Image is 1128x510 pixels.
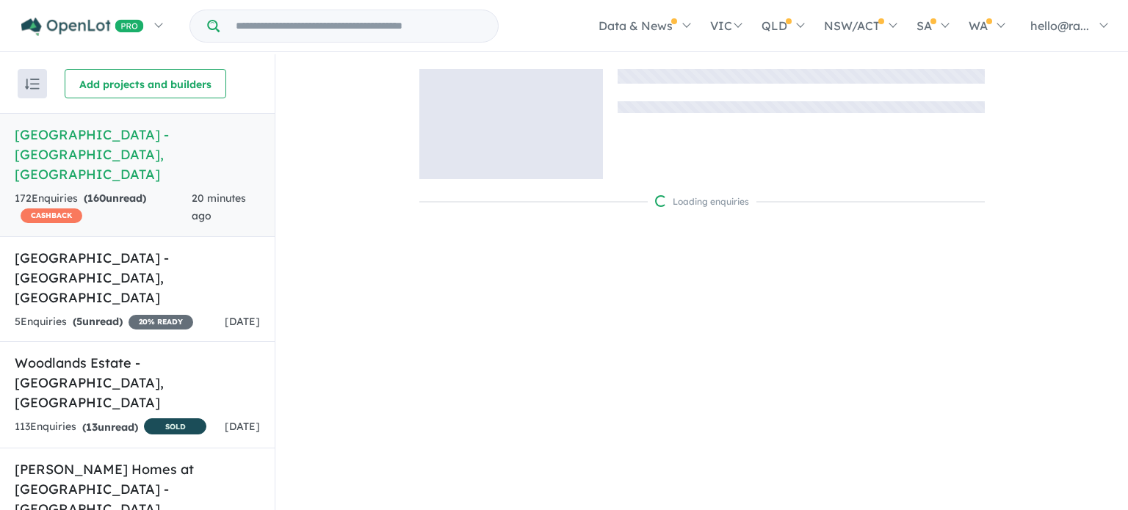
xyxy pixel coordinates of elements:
div: 113 Enquir ies [15,418,206,437]
span: [DATE] [225,315,260,328]
span: 20 % READY [129,315,193,329]
span: 5 [76,315,82,328]
h5: [GEOGRAPHIC_DATA] - [GEOGRAPHIC_DATA] , [GEOGRAPHIC_DATA] [15,248,260,307]
strong: ( unread) [73,315,123,328]
div: 172 Enquir ies [15,190,192,225]
img: Openlot PRO Logo White [21,18,144,36]
h5: [GEOGRAPHIC_DATA] - [GEOGRAPHIC_DATA] , [GEOGRAPHIC_DATA] [15,125,260,184]
span: CASHBACK [21,208,82,223]
span: 20 minutes ago [192,192,246,222]
h5: Woodlands Estate - [GEOGRAPHIC_DATA] , [GEOGRAPHIC_DATA] [15,353,260,412]
span: hello@ra... [1030,18,1089,33]
span: 160 [87,192,106,205]
img: sort.svg [25,79,40,90]
strong: ( unread) [84,192,146,205]
div: 5 Enquir ies [15,313,193,331]
div: Loading enquiries [655,194,749,209]
input: Try estate name, suburb, builder or developer [223,10,495,42]
strong: ( unread) [82,420,138,434]
span: [DATE] [225,420,260,433]
span: SOLD [144,418,206,434]
button: Add projects and builders [65,69,226,98]
span: 13 [86,420,98,434]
